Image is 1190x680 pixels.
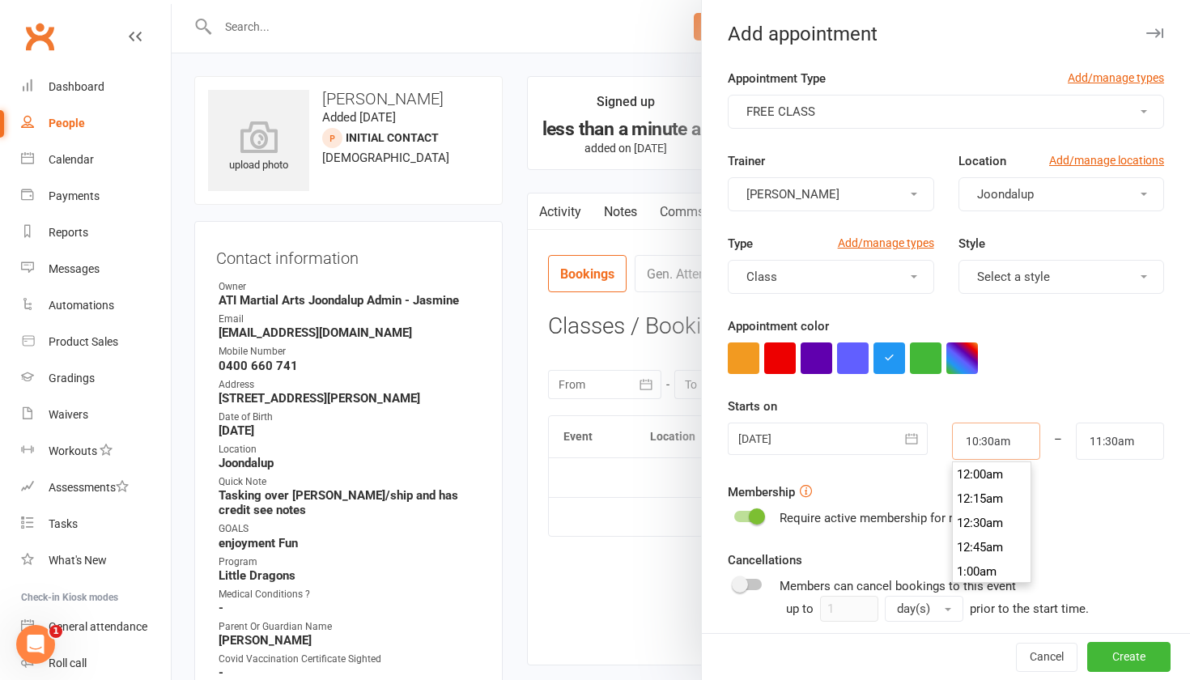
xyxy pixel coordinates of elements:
[21,542,171,579] a: What's New
[728,317,829,336] label: Appointment color
[21,609,171,645] a: General attendance kiosk mode
[953,462,1031,487] li: 12:00am
[49,517,78,530] div: Tasks
[953,511,1031,535] li: 12:30am
[970,601,1089,616] span: prior to the start time.
[49,80,104,93] div: Dashboard
[728,482,795,502] label: Membership
[728,550,802,570] label: Cancellations
[728,69,826,88] label: Appointment Type
[1039,423,1077,460] div: –
[958,260,1164,294] button: Select a style
[49,299,114,312] div: Automations
[49,372,95,385] div: Gradings
[21,69,171,105] a: Dashboard
[897,601,930,616] span: day(s)
[953,559,1031,584] li: 1:00am
[21,142,171,178] a: Calendar
[21,470,171,506] a: Assessments
[728,234,753,253] label: Type
[977,187,1034,202] span: Joondalup
[953,535,1031,559] li: 12:45am
[746,187,839,202] span: [PERSON_NAME]
[728,260,933,294] button: Class
[49,554,107,567] div: What's New
[746,270,777,284] span: Class
[49,481,129,494] div: Assessments
[49,620,147,633] div: General attendance
[728,151,765,171] label: Trainer
[21,324,171,360] a: Product Sales
[780,576,1164,622] div: Members can cancel bookings to this event
[49,189,100,202] div: Payments
[953,487,1031,511] li: 12:15am
[49,262,100,275] div: Messages
[49,625,62,638] span: 1
[49,444,97,457] div: Workouts
[21,433,171,470] a: Workouts
[838,234,934,252] a: Add/manage types
[16,625,55,664] iframe: Intercom live chat
[19,16,60,57] a: Clubworx
[21,178,171,215] a: Payments
[958,234,985,253] label: Style
[49,117,85,130] div: People
[21,360,171,397] a: Gradings
[728,397,777,416] label: Starts on
[728,177,933,211] button: [PERSON_NAME]
[21,397,171,433] a: Waivers
[746,104,815,119] span: FREE CLASS
[1087,643,1171,672] button: Create
[1049,151,1164,169] a: Add/manage locations
[958,177,1164,211] button: Joondalup
[21,251,171,287] a: Messages
[49,226,88,239] div: Reports
[49,153,94,166] div: Calendar
[21,287,171,324] a: Automations
[702,23,1190,45] div: Add appointment
[1068,69,1164,87] a: Add/manage types
[958,151,1006,171] label: Location
[1016,643,1077,672] button: Cancel
[49,408,88,421] div: Waivers
[728,95,1164,129] button: FREE CLASS
[977,270,1050,284] span: Select a style
[21,105,171,142] a: People
[49,335,118,348] div: Product Sales
[21,506,171,542] a: Tasks
[49,657,87,669] div: Roll call
[21,215,171,251] a: Reports
[786,596,963,622] div: up to
[780,508,1005,528] div: Require active membership for members?
[885,596,963,622] button: day(s)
